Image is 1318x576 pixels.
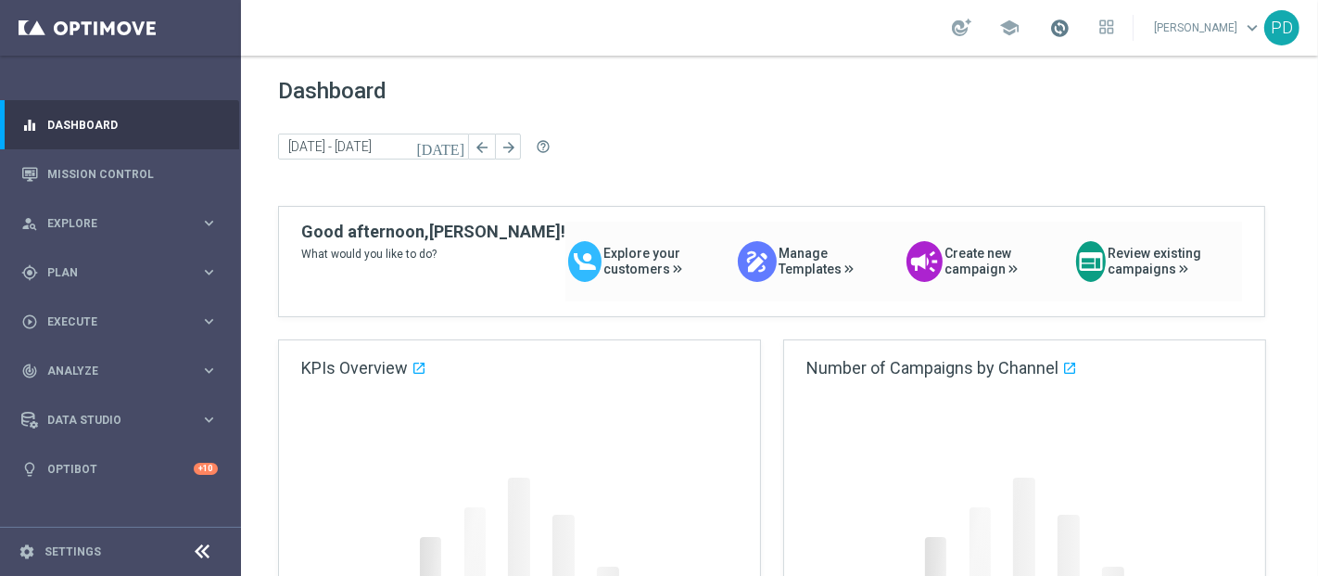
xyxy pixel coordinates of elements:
[200,362,218,379] i: keyboard_arrow_right
[44,546,101,557] a: Settings
[21,215,200,232] div: Explore
[20,314,219,329] button: play_circle_outline Execute keyboard_arrow_right
[21,314,38,330] i: play_circle_outline
[200,313,218,330] i: keyboard_arrow_right
[21,412,200,429] div: Data Studio
[21,444,218,493] div: Optibot
[200,411,218,429] i: keyboard_arrow_right
[21,363,38,379] i: track_changes
[47,365,200,377] span: Analyze
[1152,14,1264,42] a: [PERSON_NAME]keyboard_arrow_down
[1264,10,1299,45] div: PD
[194,463,218,475] div: +10
[47,218,200,229] span: Explore
[47,100,218,149] a: Dashboard
[21,100,218,149] div: Dashboard
[47,149,218,198] a: Mission Control
[20,364,219,378] button: track_changes Analyze keyboard_arrow_right
[21,117,38,134] i: equalizer
[19,544,35,560] i: settings
[21,314,200,330] div: Execute
[1242,18,1262,38] span: keyboard_arrow_down
[20,413,219,428] button: Data Studio keyboard_arrow_right
[47,444,194,493] a: Optibot
[20,462,219,477] button: lightbulb Optibot +10
[999,18,1020,38] span: school
[21,264,200,281] div: Plan
[21,461,38,478] i: lightbulb
[20,216,219,231] button: person_search Explore keyboard_arrow_right
[21,149,218,198] div: Mission Control
[20,167,219,182] button: Mission Control
[200,263,218,281] i: keyboard_arrow_right
[200,214,218,232] i: keyboard_arrow_right
[47,316,200,327] span: Execute
[21,215,38,232] i: person_search
[47,415,200,426] span: Data Studio
[20,265,219,280] button: gps_fixed Plan keyboard_arrow_right
[47,267,200,278] span: Plan
[21,264,38,281] i: gps_fixed
[21,363,200,379] div: Analyze
[20,118,219,133] button: equalizer Dashboard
